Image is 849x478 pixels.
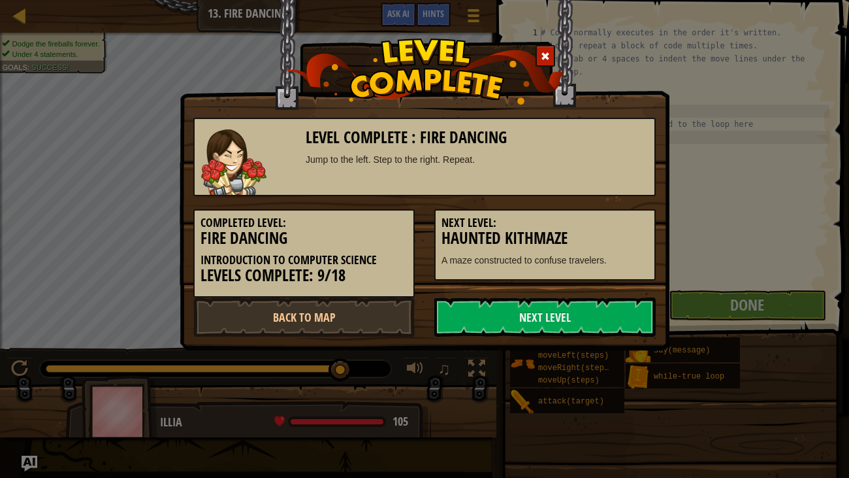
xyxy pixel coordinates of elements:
div: Jump to the left. Step to the right. Repeat. [306,153,649,166]
h5: Next Level: [441,216,649,230]
h5: Introduction to Computer Science [200,254,408,267]
img: guardian.png [201,129,266,195]
a: Back to Map [193,298,415,337]
h3: Level Complete : Fire Dancing [306,129,649,146]
h3: Haunted Kithmaze [441,230,649,247]
h3: Fire Dancing [200,230,408,247]
p: A maze constructed to confuse travelers. [441,254,649,267]
h3: Levels Complete: 9/18 [200,267,408,284]
a: Next Level [434,298,656,337]
img: level_complete.png [285,39,565,105]
h5: Completed Level: [200,216,408,230]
